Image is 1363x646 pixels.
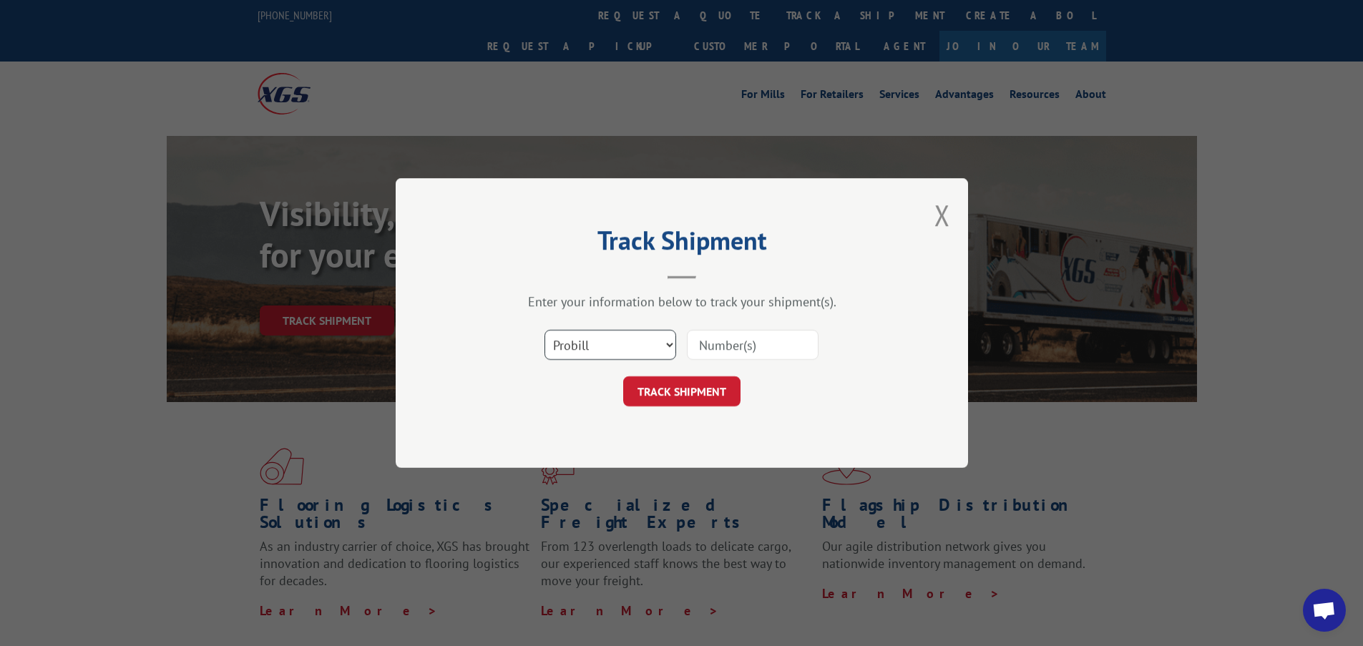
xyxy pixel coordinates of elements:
[934,196,950,234] button: Close modal
[467,293,897,310] div: Enter your information below to track your shipment(s).
[1303,589,1346,632] a: Open chat
[623,376,741,406] button: TRACK SHIPMENT
[467,230,897,258] h2: Track Shipment
[687,330,819,360] input: Number(s)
